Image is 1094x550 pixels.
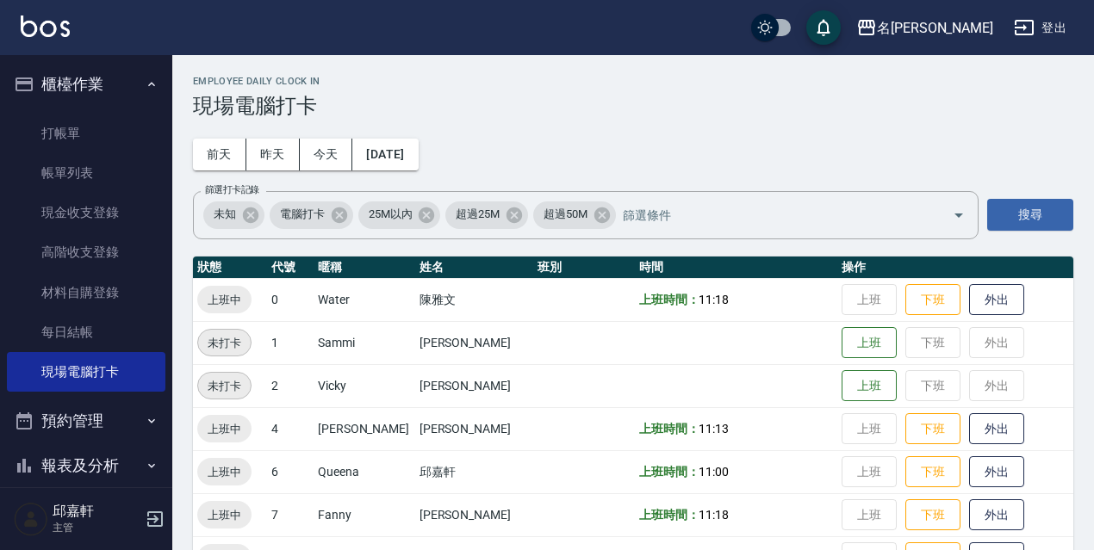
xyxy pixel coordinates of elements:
[300,139,353,170] button: 今天
[314,493,415,536] td: Fanny
[198,334,251,352] span: 未打卡
[203,201,264,229] div: 未知
[14,502,48,536] img: Person
[7,153,165,193] a: 帳單列表
[7,352,165,392] a: 現場電腦打卡
[533,256,635,279] th: 班別
[7,273,165,312] a: 材料自購登錄
[415,493,533,536] td: [PERSON_NAME]
[445,201,528,229] div: 超過25M
[639,465,699,479] b: 上班時間：
[415,321,533,364] td: [PERSON_NAME]
[7,443,165,488] button: 報表及分析
[445,206,510,223] span: 超過25M
[197,463,252,481] span: 上班中
[53,520,140,535] p: 主管
[415,256,533,279] th: 姓名
[267,321,314,364] td: 1
[358,201,441,229] div: 25M以內
[267,407,314,450] td: 4
[197,291,252,309] span: 上班中
[193,76,1073,87] h2: Employee Daily Clock In
[639,422,699,436] b: 上班時間：
[905,456,960,488] button: 下班
[267,364,314,407] td: 2
[246,139,300,170] button: 昨天
[205,183,259,196] label: 篩選打卡記錄
[415,278,533,321] td: 陳雅文
[197,420,252,438] span: 上班中
[533,206,598,223] span: 超過50M
[270,206,335,223] span: 電腦打卡
[837,256,1073,279] th: 操作
[969,499,1024,531] button: 外出
[533,201,616,229] div: 超過50M
[639,508,699,522] b: 上班時間：
[1007,12,1073,44] button: 登出
[877,17,993,39] div: 名[PERSON_NAME]
[314,364,415,407] td: Vicky
[267,256,314,279] th: 代號
[193,94,1073,118] h3: 現場電腦打卡
[415,450,533,493] td: 邱嘉軒
[635,256,838,279] th: 時間
[314,278,415,321] td: Water
[7,193,165,232] a: 現金收支登錄
[7,62,165,107] button: 櫃檯作業
[270,201,353,229] div: 電腦打卡
[267,493,314,536] td: 7
[699,422,729,436] span: 11:13
[7,114,165,153] a: 打帳單
[699,508,729,522] span: 11:18
[314,321,415,364] td: Sammi
[842,370,897,402] button: 上班
[53,503,140,520] h5: 邱嘉軒
[7,312,165,352] a: 每日結帳
[358,206,423,223] span: 25M以內
[197,506,252,524] span: 上班中
[699,465,729,479] span: 11:00
[969,456,1024,488] button: 外出
[849,10,1000,46] button: 名[PERSON_NAME]
[21,15,70,37] img: Logo
[639,293,699,306] b: 上班時間：
[203,206,246,223] span: 未知
[969,413,1024,445] button: 外出
[193,139,246,170] button: 前天
[969,284,1024,316] button: 外出
[7,399,165,443] button: 預約管理
[806,10,841,45] button: save
[905,413,960,445] button: 下班
[987,199,1073,231] button: 搜尋
[618,200,923,230] input: 篩選條件
[699,293,729,306] span: 11:18
[193,256,267,279] th: 狀態
[905,499,960,531] button: 下班
[842,327,897,359] button: 上班
[314,407,415,450] td: [PERSON_NAME]
[198,377,251,395] span: 未打卡
[945,201,973,229] button: Open
[415,407,533,450] td: [PERSON_NAME]
[415,364,533,407] td: [PERSON_NAME]
[314,450,415,493] td: Queena
[352,139,418,170] button: [DATE]
[267,278,314,321] td: 0
[905,284,960,316] button: 下班
[7,232,165,272] a: 高階收支登錄
[267,450,314,493] td: 6
[314,256,415,279] th: 暱稱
